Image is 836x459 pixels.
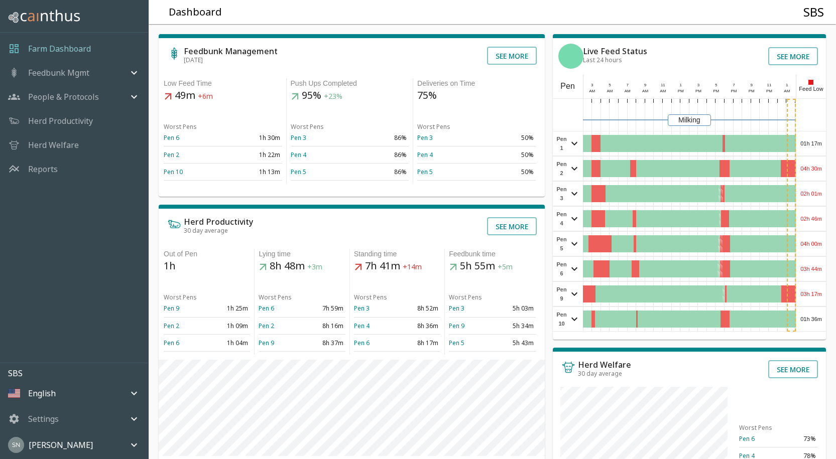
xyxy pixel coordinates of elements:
[730,82,739,88] div: 7
[164,249,250,259] div: Out of Pen
[739,423,772,432] span: Worst Pens
[223,164,282,181] td: 1h 13m
[803,5,824,20] h4: SBS
[28,43,91,55] a: Farm Dashboard
[349,129,409,146] td: 86%
[476,146,536,164] td: 50%
[164,322,179,330] a: Pen 2
[259,259,345,273] h5: 8h 48m
[164,168,183,176] a: Pen 10
[349,146,409,164] td: 86%
[796,182,826,206] div: 02h 01m
[449,293,482,301] span: Worst Pens
[713,89,719,93] span: PM
[164,293,197,301] span: Worst Pens
[164,339,179,347] a: Pen 6
[184,218,253,226] h6: Herd Productivity
[449,259,535,273] h5: 5h 55m
[417,89,536,102] h5: 75%
[796,257,826,281] div: 03h 44m
[417,150,433,159] a: Pen 4
[749,89,755,93] span: PM
[324,92,342,101] span: +23%
[291,78,409,89] div: Push Ups Completed
[164,78,282,89] div: Low Feed Time
[302,317,345,334] td: 8h 16m
[583,47,647,55] h6: Live Feed Status
[555,134,568,152] span: Pen 1
[676,82,685,88] div: 1
[207,300,250,317] td: 1h 25m
[695,89,701,93] span: PM
[198,92,213,101] span: +6m
[8,367,148,379] p: SBS
[223,129,282,146] td: 1h 30m
[607,89,613,93] span: AM
[642,89,648,93] span: AM
[417,78,536,89] div: Deliveries on Time
[417,122,450,131] span: Worst Pens
[555,185,568,203] span: Pen 3
[28,139,79,151] a: Herd Welfare
[397,334,440,351] td: 8h 17m
[796,282,826,306] div: 03h 17m
[259,339,274,347] a: Pen 9
[29,439,93,451] p: [PERSON_NAME]
[731,89,737,93] span: PM
[555,260,568,278] span: Pen 6
[207,334,250,351] td: 1h 04m
[779,430,818,447] td: 73%
[417,133,433,142] a: Pen 3
[668,114,711,126] div: Milking
[164,89,282,103] h5: 49m
[583,56,622,64] span: Last 24 hours
[291,89,409,103] h5: 95%
[555,235,568,253] span: Pen 5
[492,317,535,334] td: 5h 34m
[164,259,250,273] h5: 1h
[555,285,568,303] span: Pen 9
[354,249,440,259] div: Standing time
[476,129,536,146] td: 50%
[487,217,537,235] button: See more
[354,339,370,347] a: Pen 6
[349,164,409,181] td: 86%
[796,232,826,256] div: 04h 00m
[28,163,58,175] a: Reports
[784,89,790,93] span: AM
[796,131,826,156] div: 01h 17m
[397,300,440,317] td: 8h 52m
[354,259,440,273] h5: 7h 41m
[487,47,537,65] button: See more
[498,262,513,272] span: +5m
[417,168,433,176] a: Pen 5
[28,115,93,127] a: Herd Productivity
[768,47,818,65] button: See more
[578,361,631,369] h6: Herd Welfare
[291,122,324,131] span: Worst Pens
[449,304,464,313] a: Pen 3
[28,413,59,425] p: Settings
[302,334,345,351] td: 8h 37m
[302,300,345,317] td: 7h 59m
[796,207,826,231] div: 02h 46m
[625,89,631,93] span: AM
[766,89,772,93] span: PM
[449,339,464,347] a: Pen 5
[476,164,536,181] td: 50%
[492,334,535,351] td: 5h 43m
[678,89,684,93] span: PM
[641,82,650,88] div: 9
[555,210,568,228] span: Pen 4
[606,82,615,88] div: 5
[354,304,370,313] a: Pen 3
[354,293,387,301] span: Worst Pens
[783,82,792,88] div: 1
[578,369,622,378] span: 30 day average
[169,6,222,19] h5: Dashboard
[164,122,197,131] span: Worst Pens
